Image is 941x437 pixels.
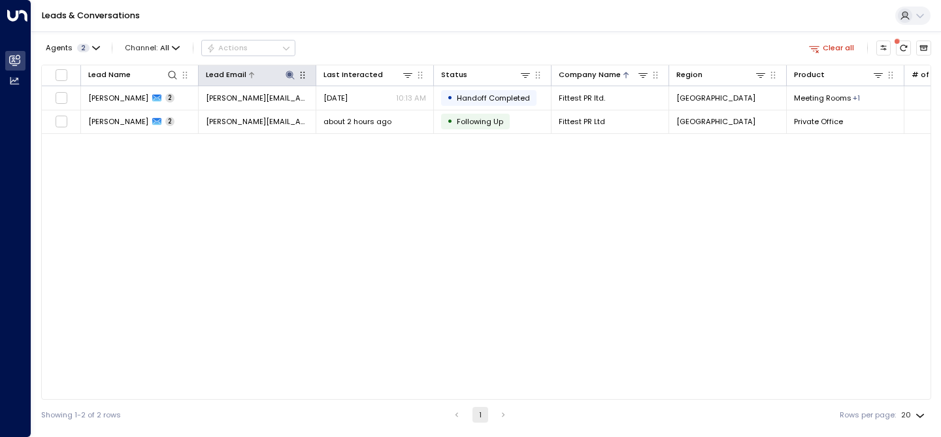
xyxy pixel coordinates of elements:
button: Clear all [804,40,859,55]
button: Actions [201,40,295,56]
button: Agents2 [41,40,103,55]
span: Yesterday [323,93,348,103]
div: Region [676,69,702,81]
div: Showing 1-2 of 2 rows [41,410,121,421]
span: 2 [77,44,90,52]
span: 2 [165,93,174,103]
button: page 1 [472,407,488,423]
span: Following Up [457,116,503,127]
a: Leads & Conversations [42,10,140,21]
span: Kate Barlow [88,116,148,127]
span: Fittest PR ltd. [559,93,605,103]
span: Private Office [794,116,843,127]
div: • [447,112,453,130]
div: Lead Name [88,69,131,81]
span: All [160,44,169,52]
div: 20 [901,407,927,423]
span: kate@fittestpr.com [206,116,308,127]
p: 10:13 AM [396,93,426,103]
span: 2 [165,117,174,126]
span: Toggle select row [55,91,68,105]
div: Last Interacted [323,69,414,81]
div: Status [441,69,531,81]
span: Meeting Rooms [794,93,851,103]
span: Kate Burton-Barlow [88,93,148,103]
span: London [676,93,755,103]
div: Product [794,69,825,81]
span: London [676,116,755,127]
div: Status [441,69,467,81]
button: Channel:All [121,40,184,55]
div: Lead Email [206,69,246,81]
span: Fittest PR Ltd [559,116,605,127]
nav: pagination navigation [448,407,512,423]
span: Channel: [121,40,184,55]
div: Last Interacted [323,69,383,81]
span: Toggle select all [55,69,68,82]
button: Customize [876,40,891,56]
div: Lead Name [88,69,178,81]
div: Actions [206,43,248,52]
div: Lead Email [206,69,296,81]
div: Button group with a nested menu [201,40,295,56]
div: Company Name [559,69,649,81]
span: about 2 hours ago [323,116,391,127]
span: There are new threads available. Refresh the grid to view the latest updates. [896,40,911,56]
div: Company Name [559,69,621,81]
div: Region [676,69,767,81]
span: Agents [46,44,73,52]
div: Product [794,69,884,81]
span: Kate@fittestpr.com [206,93,308,103]
div: Private Office [853,93,860,103]
div: • [447,89,453,106]
span: Toggle select row [55,115,68,128]
span: Handoff Completed [457,93,530,103]
label: Rows per page: [840,410,896,421]
button: Archived Leads [916,40,931,56]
